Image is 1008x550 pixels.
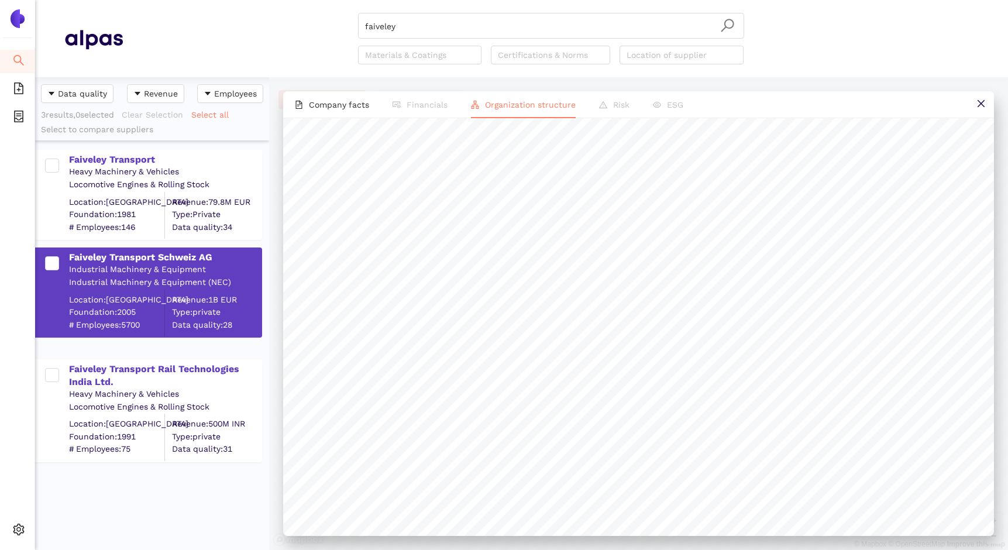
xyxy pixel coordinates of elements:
div: Select to compare suppliers [41,124,263,136]
span: # Employees: 146 [69,221,164,233]
div: Locomotive Engines & Rolling Stock [69,179,261,191]
span: close [976,99,986,108]
span: 3 results, 0 selected [41,110,114,119]
span: search [13,50,25,74]
span: Organization structure [485,100,576,109]
span: Company facts [309,100,369,109]
span: Foundation: 1991 [69,431,164,442]
span: Data quality: 34 [172,221,261,233]
span: eye [653,101,661,109]
button: close [968,91,994,118]
span: Foundation: 1981 [69,209,164,221]
span: caret-down [133,90,142,99]
div: Revenue: 500M INR [172,418,261,430]
div: Faiveley Transport [69,153,261,166]
div: Revenue: 79.8M EUR [172,196,261,208]
span: container [13,106,25,130]
button: caret-downData quality [41,84,113,103]
span: Foundation: 2005 [69,307,164,318]
span: Data quality: 28 [172,319,261,331]
div: Location: [GEOGRAPHIC_DATA] [69,418,164,430]
span: Type: private [172,431,261,442]
span: Type: private [172,307,261,318]
div: Industrial Machinery & Equipment [69,264,261,276]
span: search [720,18,735,33]
span: Risk [613,100,629,109]
span: Type: Private [172,209,261,221]
button: Select all [191,105,236,124]
span: warning [599,101,607,109]
button: caret-downEmployees [197,84,263,103]
div: Industrial Machinery & Equipment (NEC) [69,277,261,288]
span: file-text [295,101,303,109]
span: caret-down [47,90,56,99]
div: Locomotive Engines & Rolling Stock [69,401,261,412]
div: Location: [GEOGRAPHIC_DATA] [69,196,164,208]
img: Homepage [64,25,123,54]
div: Faiveley Transport Rail Technologies India Ltd. [69,363,261,389]
span: # Employees: 75 [69,444,164,455]
span: file-add [13,78,25,102]
span: fund-view [393,101,401,109]
span: Employees [214,87,257,100]
span: ESG [667,100,683,109]
div: Location: [GEOGRAPHIC_DATA] [69,294,164,305]
button: caret-downRevenue [127,84,184,103]
span: apartment [471,101,479,109]
div: Heavy Machinery & Vehicles [69,389,261,400]
span: Revenue [144,87,178,100]
div: Faiveley Transport Schweiz AG [69,251,261,264]
span: Financials [407,100,448,109]
span: setting [13,520,25,543]
span: Data quality [58,87,107,100]
div: Heavy Machinery & Vehicles [69,166,261,178]
span: caret-down [204,90,212,99]
span: Data quality: 31 [172,444,261,455]
img: Logo [8,9,27,28]
span: # Employees: 5700 [69,319,164,331]
div: Revenue: 1B EUR [172,294,261,305]
button: Clear Selection [121,105,191,124]
span: Select all [191,108,229,121]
